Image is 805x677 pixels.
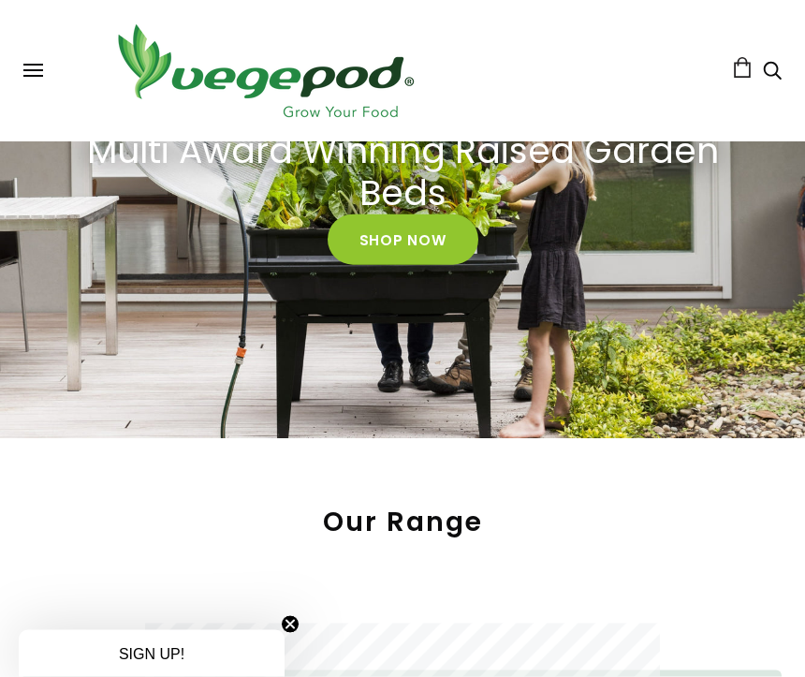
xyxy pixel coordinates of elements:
a: Search [763,63,782,82]
span: SIGN UP! [119,646,184,662]
a: Multi Award Winning Raised Garden Beds [84,130,722,215]
img: Vegepod [101,19,429,123]
div: SIGN UP!Close teaser [19,630,285,677]
h2: Our Range [23,505,782,539]
a: Shop Now [328,214,478,265]
button: Close teaser [281,615,300,634]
